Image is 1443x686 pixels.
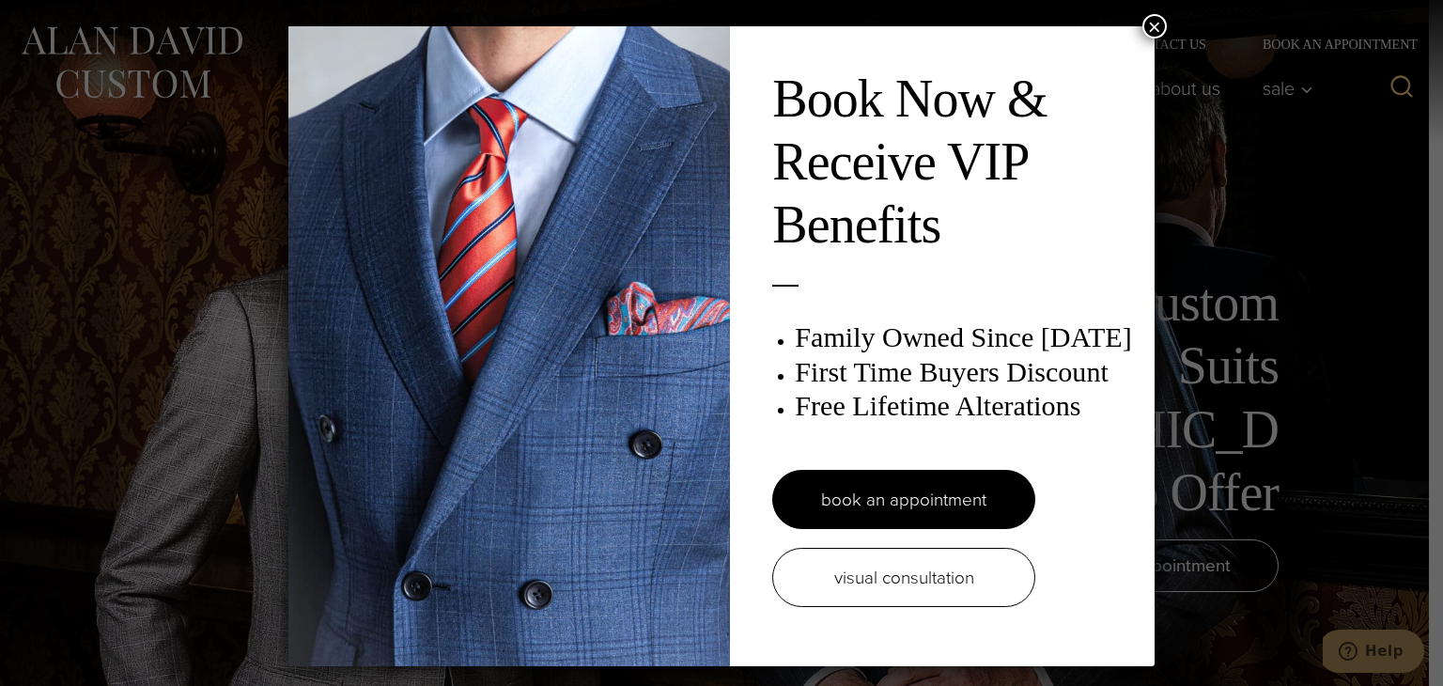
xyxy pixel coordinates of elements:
[795,389,1135,423] h3: Free Lifetime Alterations
[772,548,1035,607] a: visual consultation
[772,470,1035,529] a: book an appointment
[795,320,1135,354] h3: Family Owned Since [DATE]
[1142,14,1167,39] button: Close
[772,68,1135,257] h2: Book Now & Receive VIP Benefits
[42,13,81,30] span: Help
[795,355,1135,389] h3: First Time Buyers Discount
